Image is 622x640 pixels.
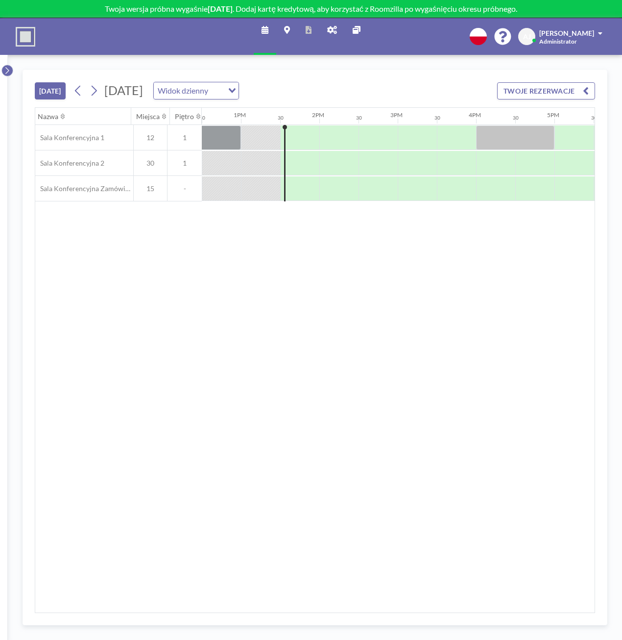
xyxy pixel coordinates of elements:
span: 15 [134,184,167,193]
div: 3PM [390,111,403,119]
div: 5PM [547,111,559,119]
div: 2PM [312,111,324,119]
div: 30 [513,115,519,121]
span: Administrator [539,38,577,45]
span: Sala Konferencyjna 2 [35,159,104,168]
div: Nazwa [38,112,58,121]
img: organization-logo [16,27,35,47]
span: 1 [167,159,202,168]
div: Search for option [154,82,239,99]
span: 1 [167,133,202,142]
span: Sala Konferencyjna Zamówienia [35,184,133,193]
div: 30 [434,115,440,121]
button: TWOJE REZERWACJE [497,82,595,99]
div: Miejsca [136,112,160,121]
input: Search for option [211,84,222,97]
div: 30 [356,115,362,121]
span: Sala Konferencyjna 1 [35,133,104,142]
div: 1PM [234,111,246,119]
b: [DATE] [208,4,233,13]
span: [PERSON_NAME] [539,29,594,37]
span: 30 [134,159,167,168]
span: [DATE] [104,83,143,98]
span: - [167,184,202,193]
button: [DATE] [35,82,66,99]
div: Piętro [175,112,194,121]
span: AJ [523,32,531,41]
div: 30 [591,115,597,121]
span: 12 [134,133,167,142]
div: 30 [278,115,284,121]
div: 4PM [469,111,481,119]
span: Widok dzienny [156,84,210,97]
